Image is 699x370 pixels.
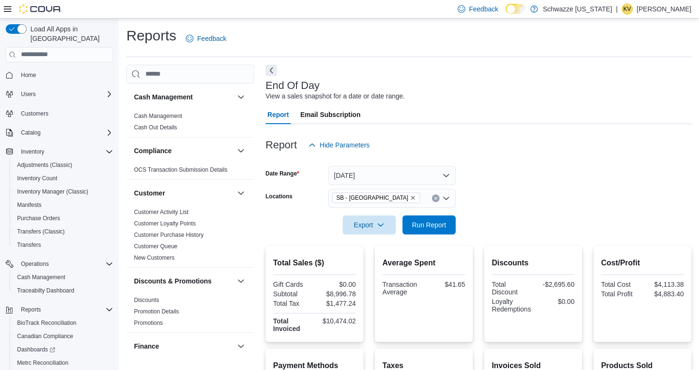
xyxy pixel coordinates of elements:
[10,198,117,212] button: Manifests
[17,69,113,81] span: Home
[623,3,631,15] span: KV
[266,170,299,177] label: Date Range
[266,91,405,101] div: View a sales snapshot for a date or date range.
[273,290,313,298] div: Subtotal
[126,110,254,137] div: Cash Management
[268,105,289,124] span: Report
[17,146,48,157] button: Inventory
[13,159,76,171] a: Adjustments (Classic)
[134,209,189,215] a: Customer Activity List
[21,90,36,98] span: Users
[266,139,297,151] h3: Report
[17,161,72,169] span: Adjustments (Classic)
[126,294,254,332] div: Discounts & Promotions
[17,108,52,119] a: Customers
[2,303,117,316] button: Reports
[17,88,113,100] span: Users
[13,272,69,283] a: Cash Management
[316,317,356,325] div: $10,474.02
[134,92,193,102] h3: Cash Management
[134,112,182,120] span: Cash Management
[622,3,633,15] div: Kristine Valdez
[343,215,396,234] button: Export
[17,258,53,270] button: Operations
[320,140,370,150] span: Hide Parameters
[10,271,117,284] button: Cash Management
[10,343,117,356] a: Dashboards
[182,29,230,48] a: Feedback
[442,195,450,202] button: Open list of options
[2,68,117,82] button: Home
[273,300,313,307] div: Total Tax
[17,201,41,209] span: Manifests
[134,220,196,227] span: Customer Loyalty Points
[126,206,254,267] div: Customer
[134,124,177,131] span: Cash Out Details
[432,195,440,202] button: Clear input
[17,88,39,100] button: Users
[13,317,80,329] a: BioTrack Reconciliation
[134,341,159,351] h3: Finance
[17,228,65,235] span: Transfers (Classic)
[235,187,247,199] button: Customer
[197,34,226,43] span: Feedback
[412,220,446,230] span: Run Report
[644,281,684,288] div: $4,113.38
[134,254,174,261] a: New Customers
[13,285,78,296] a: Traceabilty Dashboard
[2,145,117,158] button: Inventory
[332,193,420,203] span: SB - Garden City
[134,166,228,173] a: OCS Transaction Submission Details
[492,257,575,269] h2: Discounts
[134,243,177,250] a: Customer Queue
[134,296,159,304] span: Discounts
[10,330,117,343] button: Canadian Compliance
[134,297,159,303] a: Discounts
[10,316,117,330] button: BioTrack Reconciliation
[402,215,456,234] button: Run Report
[17,107,113,119] span: Customers
[316,281,356,288] div: $0.00
[10,172,117,185] button: Inventory Count
[13,239,113,251] span: Transfers
[134,188,165,198] h3: Customer
[13,272,113,283] span: Cash Management
[2,88,117,101] button: Users
[506,4,526,14] input: Dark Mode
[492,298,531,313] div: Loyalty Redemptions
[383,257,465,269] h2: Average Spent
[17,127,44,138] button: Catalog
[126,164,254,179] div: Compliance
[273,281,313,288] div: Gift Cards
[235,145,247,156] button: Compliance
[13,331,113,342] span: Canadian Compliance
[266,193,293,200] label: Locations
[13,213,113,224] span: Purchase Orders
[543,3,612,15] p: Schwazze [US_STATE]
[348,215,390,234] span: Export
[13,357,72,369] a: Metrc Reconciliation
[21,110,48,117] span: Customers
[10,212,117,225] button: Purchase Orders
[21,260,49,268] span: Operations
[13,331,77,342] a: Canadian Compliance
[134,188,233,198] button: Customer
[17,188,88,195] span: Inventory Manager (Classic)
[21,148,44,156] span: Inventory
[316,290,356,298] div: $8,996.78
[469,4,498,14] span: Feedback
[235,341,247,352] button: Finance
[305,136,373,155] button: Hide Parameters
[21,71,36,79] span: Home
[134,308,179,315] a: Promotion Details
[266,80,320,91] h3: End Of Day
[13,357,113,369] span: Metrc Reconciliation
[17,273,65,281] span: Cash Management
[10,284,117,297] button: Traceabilty Dashboard
[2,107,117,120] button: Customers
[13,317,113,329] span: BioTrack Reconciliation
[2,257,117,271] button: Operations
[266,65,277,76] button: Next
